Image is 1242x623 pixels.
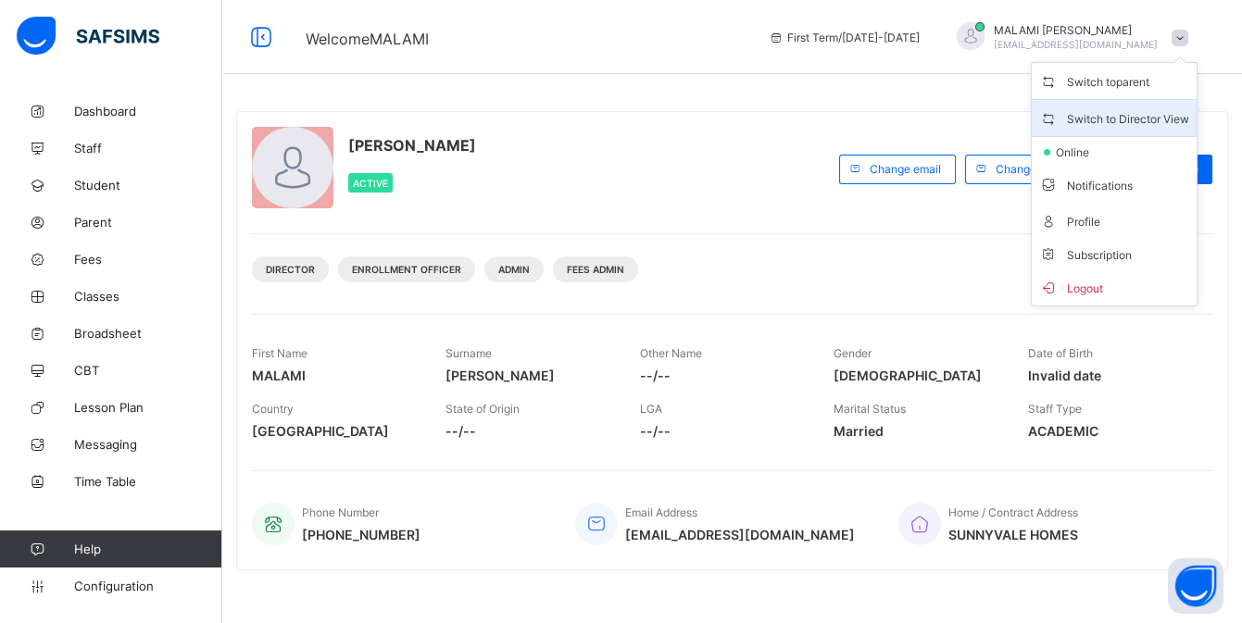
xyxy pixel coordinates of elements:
span: Active [353,178,388,189]
span: Country [252,402,294,416]
li: dropdown-list-item-null-6 [1032,239,1197,269]
span: [EMAIL_ADDRESS][DOMAIN_NAME] [994,39,1158,50]
span: Notifications [1039,174,1189,195]
span: Fees [74,252,222,267]
span: Phone Number [302,505,379,519]
span: Configuration [74,579,221,593]
span: --/-- [640,368,806,383]
span: Invalid date [1028,368,1194,383]
span: Welcome MALAMI [306,30,429,48]
span: Admin [498,264,530,275]
span: Change email [870,162,941,176]
li: dropdown-list-item-text-4 [1032,203,1197,239]
span: Surname [445,346,492,360]
span: Profile [1039,210,1189,231]
span: Time Table [74,474,222,489]
span: session/term information [769,31,920,44]
span: [EMAIL_ADDRESS][DOMAIN_NAME] [625,527,855,542]
span: [PERSON_NAME] [445,368,611,383]
span: CBT [74,363,222,378]
li: dropdown-list-item-text-3 [1032,167,1197,203]
span: State of Origin [445,402,520,416]
span: Broadsheet [74,326,222,341]
span: Enrollment Officer [352,264,461,275]
span: Gender [834,346,872,360]
span: [PERSON_NAME] [348,136,476,155]
span: Change Password [996,162,1090,176]
span: Staff [74,141,222,156]
li: dropdown-list-item-null-2 [1032,137,1197,167]
span: --/-- [445,423,611,439]
span: Date of Birth [1028,346,1093,360]
span: MALAMI [PERSON_NAME] [994,23,1158,37]
span: First Name [252,346,307,360]
li: dropdown-list-item-name-0 [1032,63,1197,100]
span: Classes [74,289,222,304]
span: ACADEMIC [1028,423,1194,439]
span: Messaging [74,437,222,452]
span: Home / Contract Address [948,505,1078,519]
span: Switch to parent [1039,70,1189,92]
span: Student [74,178,222,193]
span: --/-- [640,423,806,439]
span: Other Name [640,346,702,360]
li: dropdown-list-item-name-1 [1032,100,1197,137]
li: dropdown-list-item-buttom-7 [1032,269,1197,305]
span: Subscription [1039,248,1132,262]
img: safsims [17,17,159,56]
span: [DEMOGRAPHIC_DATA] [834,368,999,383]
span: Marital Status [834,402,906,416]
span: Logout [1039,277,1189,298]
span: [GEOGRAPHIC_DATA] [252,423,418,439]
span: Parent [74,215,222,230]
span: Married [834,423,999,439]
span: Staff Type [1028,402,1082,416]
span: Switch to Director View [1039,107,1189,129]
span: Help [74,542,221,556]
div: MALAMIMOHAMMED [938,22,1198,53]
span: online [1054,145,1100,159]
span: Dashboard [74,104,222,118]
span: SUNNYVALE HOMES [948,527,1078,542]
span: Fees Admin [567,264,624,275]
span: LGA [640,402,662,416]
span: MALAMI [252,368,418,383]
button: Open asap [1168,558,1223,614]
span: Lesson Plan [74,400,222,415]
span: DIRECTOR [266,264,315,275]
span: Email Address [625,505,697,519]
span: [PHONE_NUMBER] [302,527,420,542]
